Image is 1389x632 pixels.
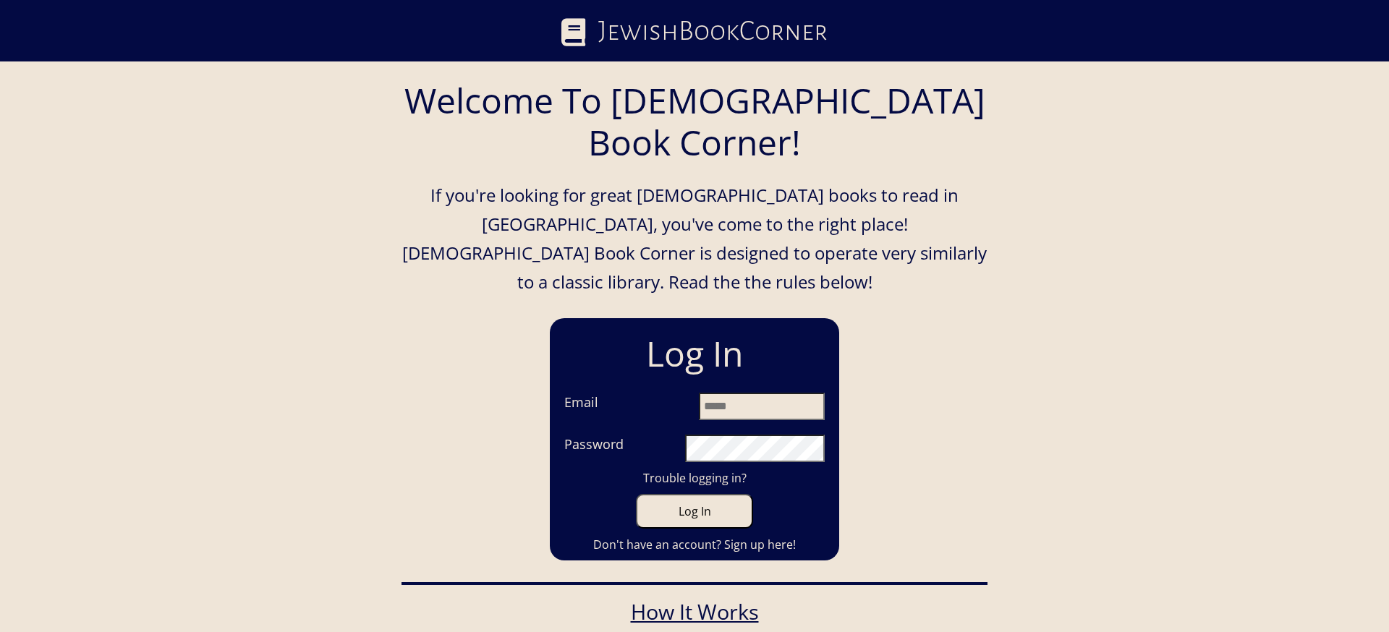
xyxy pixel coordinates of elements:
h1: Log In [557,325,832,382]
a: JewishBookCorner [561,9,828,53]
h1: Welcome To [DEMOGRAPHIC_DATA] Book Corner! [402,65,987,177]
a: Trouble logging in? [557,469,832,487]
label: Password [564,435,624,456]
h3: How It Works [409,599,980,625]
a: Don't have an account? Sign up here! [557,536,832,553]
label: Email [564,393,598,414]
button: Log In [636,494,753,529]
p: If you're looking for great [DEMOGRAPHIC_DATA] books to read in [GEOGRAPHIC_DATA], you've come to... [402,181,987,296]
